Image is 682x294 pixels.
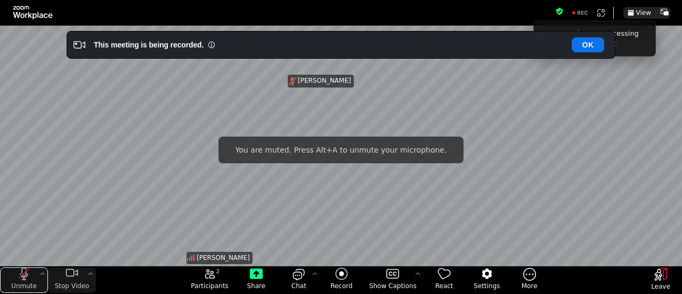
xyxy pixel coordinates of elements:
[636,10,651,16] span: View
[555,7,564,19] button: Meeting information
[522,282,538,290] span: More
[623,7,655,19] button: View
[184,267,235,293] button: open the participants list pane,[2] particpants
[48,267,96,293] button: stop my video
[85,267,96,281] button: More video controls
[423,267,466,293] button: React
[208,41,215,49] i: Information Small
[567,7,593,19] div: Recording to cloud
[474,282,500,290] span: Settings
[37,267,48,281] button: More audio controls
[466,267,508,293] button: Settings
[310,267,320,281] button: Chat Settings
[435,282,453,290] span: React
[541,29,648,49] div: See apps that are accessing your meeting content
[369,282,417,290] span: Show Captions
[94,39,204,50] div: This meeting is being recorded.
[412,267,423,281] button: More options for captions, menu button
[11,282,37,290] span: Unmute
[298,76,351,85] span: [PERSON_NAME]
[74,39,85,51] i: Video Recording
[247,282,266,290] span: Share
[572,37,604,52] button: OK
[651,282,670,291] span: Leave
[55,282,90,290] span: Stop Video
[278,267,320,293] button: open the chat panel
[236,145,447,155] span: You are muted. Press Alt+A to unmute your microphone.
[216,267,220,276] span: 2
[595,7,607,19] button: Apps Accessing Content in This Meeting
[191,282,229,290] span: Participants
[639,268,682,293] button: Leave
[320,267,363,293] button: Record
[508,267,551,293] button: More meeting control
[235,267,278,293] button: Share
[659,7,670,19] button: Enter Pip
[291,282,306,290] span: Chat
[197,253,250,263] span: [PERSON_NAME]
[330,282,352,290] span: Record
[363,267,423,293] button: Show Captions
